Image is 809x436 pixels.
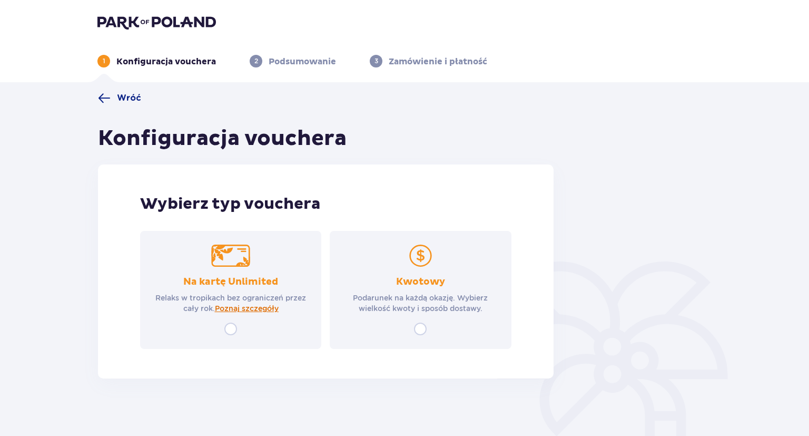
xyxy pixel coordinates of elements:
[183,276,278,288] p: Na kartę Unlimited
[339,293,501,314] p: Podarunek na każdą okazję. Wybierz wielkość kwoty i sposób dostawy.
[97,55,216,67] div: 1Konfiguracja vouchera
[254,56,258,66] p: 2
[117,92,141,104] span: Wróć
[389,56,487,67] p: Zamówienie i płatność
[97,15,216,30] img: Park of Poland logo
[374,56,378,66] p: 3
[140,194,511,214] p: Wybierz typ vouchera
[103,56,105,66] p: 1
[116,56,216,67] p: Konfiguracja vouchera
[215,303,279,314] a: Poznaj szczegóły
[396,276,445,288] p: Kwotowy
[269,56,336,67] p: Podsumowanie
[150,293,312,314] p: Relaks w tropikach bez ograniczeń przez cały rok.
[98,92,141,104] a: Wróć
[98,125,347,152] h1: Konfiguracja vouchera
[250,55,336,67] div: 2Podsumowanie
[370,55,487,67] div: 3Zamówienie i płatność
